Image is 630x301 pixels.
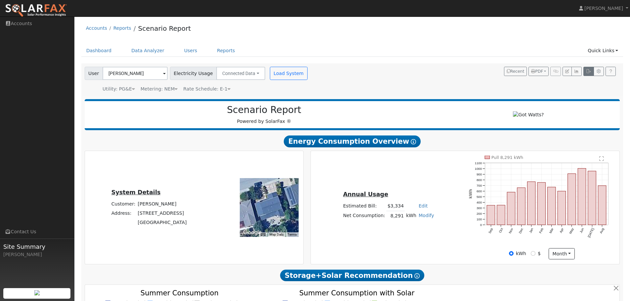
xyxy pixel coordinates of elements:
a: Data Analyzer [126,45,169,57]
text: kWh [468,189,473,199]
text: Summer Consumption [141,289,219,297]
text: 300 [477,206,482,210]
text: 400 [477,201,482,204]
img: retrieve [34,290,40,295]
button: Connected Data [216,67,265,80]
text: 1100 [475,161,482,165]
text: Sep [488,227,494,234]
text: Feb [538,227,544,234]
label: $ [538,250,541,257]
rect: onclick="" [507,192,515,225]
u: Annual Usage [343,191,388,198]
text: 200 [477,212,482,215]
text: Oct [498,227,504,234]
text: 1000 [475,167,482,170]
td: Net Consumption: [342,211,386,220]
button: PDF [528,67,549,76]
td: [PERSON_NAME] [137,199,188,208]
input: Select a User [103,67,168,80]
text: [DATE] [587,227,595,238]
a: Quick Links [583,45,623,57]
button: Multi-Series Graph [571,67,582,76]
text: 0 [480,223,482,227]
text: 500 [477,195,482,199]
td: $3,334 [386,202,405,211]
text: Dec [518,227,524,234]
td: Estimated Bill: [342,202,386,211]
input: kWh [509,251,514,256]
text: Pull 8,291 kWh [491,155,524,160]
td: Address: [110,208,137,218]
img: SolarFax [5,4,67,18]
rect: onclick="" [527,182,535,225]
rect: onclick="" [598,186,606,225]
text: Aug [599,227,605,234]
a: Help Link [606,67,616,76]
span: Energy Consumption Overview [284,135,421,147]
div: [PERSON_NAME] [3,251,71,258]
button: Export Interval Data [583,67,594,76]
text: 600 [477,189,482,193]
td: kWh [405,211,417,220]
span: Alias: HETOUC [183,86,231,92]
span: Storage+Solar Recommendation [280,270,424,282]
h2: Scenario Report [91,104,437,116]
button: Settings [594,67,604,76]
a: Terms (opens in new tab) [287,233,297,236]
rect: onclick="" [578,169,586,225]
button: Load System [270,67,308,80]
div: Metering: NEM [141,86,178,93]
a: Open this area in Google Maps (opens a new window) [241,228,263,237]
rect: onclick="" [588,171,596,225]
rect: onclick="" [558,191,566,225]
div: Utility: PG&E [103,86,135,93]
input: $ [531,251,535,256]
button: Keyboard shortcuts [261,232,265,237]
a: Scenario Report [138,24,191,32]
text: Jun [579,227,585,234]
img: Got Watts? [513,111,544,118]
i: Show Help [414,273,420,279]
button: Recent [504,67,527,76]
text: 900 [477,172,482,176]
rect: onclick="" [517,188,525,225]
a: Modify [419,213,434,218]
a: Dashboard [81,45,117,57]
a: Reports [212,45,240,57]
text: 700 [477,184,482,187]
text: Mar [549,227,554,234]
rect: onclick="" [568,174,576,225]
text: Nov [508,227,514,234]
rect: onclick="" [487,205,495,225]
u: System Details [111,189,161,196]
text: Apr [559,227,565,234]
a: Accounts [86,25,107,31]
span: PDF [531,69,543,74]
text: May [569,227,575,235]
td: 8,291 [386,211,405,220]
button: month [549,248,575,259]
td: [STREET_ADDRESS] [137,208,188,218]
button: Edit User [563,67,572,76]
i: Show Help [411,139,416,144]
text: 800 [477,178,482,182]
a: Reports [113,25,131,31]
td: Customer: [110,199,137,208]
button: Map Data [270,232,283,237]
rect: onclick="" [497,205,505,225]
span: Site Summary [3,242,71,251]
a: Edit [419,203,428,208]
text: Jan [528,227,534,234]
rect: onclick="" [548,187,556,225]
img: Google [241,228,263,237]
td: [GEOGRAPHIC_DATA] [137,218,188,227]
text:  [600,156,604,161]
text: 100 [477,217,482,221]
rect: onclick="" [537,182,545,225]
a: Users [179,45,202,57]
span: [PERSON_NAME] [584,6,623,11]
text: Summer Consumption with Solar [299,289,415,297]
label: kWh [516,250,526,257]
span: Electricity Usage [170,67,217,80]
div: Powered by SolarFax ® [88,104,441,125]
